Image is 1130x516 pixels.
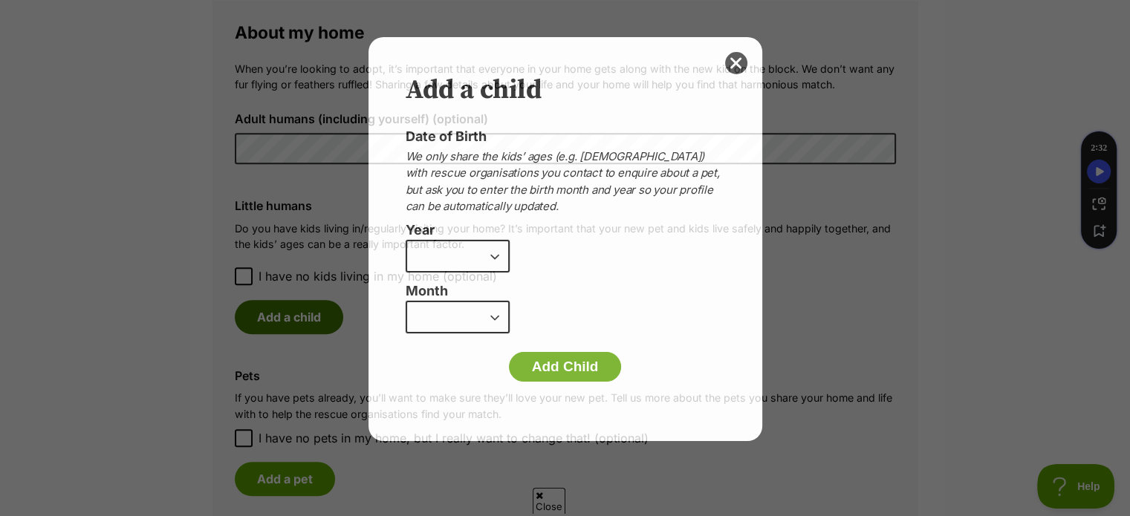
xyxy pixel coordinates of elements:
[406,223,718,238] label: Year
[406,128,487,144] label: Date of Birth
[725,52,747,74] button: close
[406,148,725,215] p: We only share the kids’ ages (e.g. [DEMOGRAPHIC_DATA]) with rescue organisations you contact to e...
[509,352,622,382] button: Add Child
[406,284,725,299] label: Month
[406,74,725,107] h2: Add a child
